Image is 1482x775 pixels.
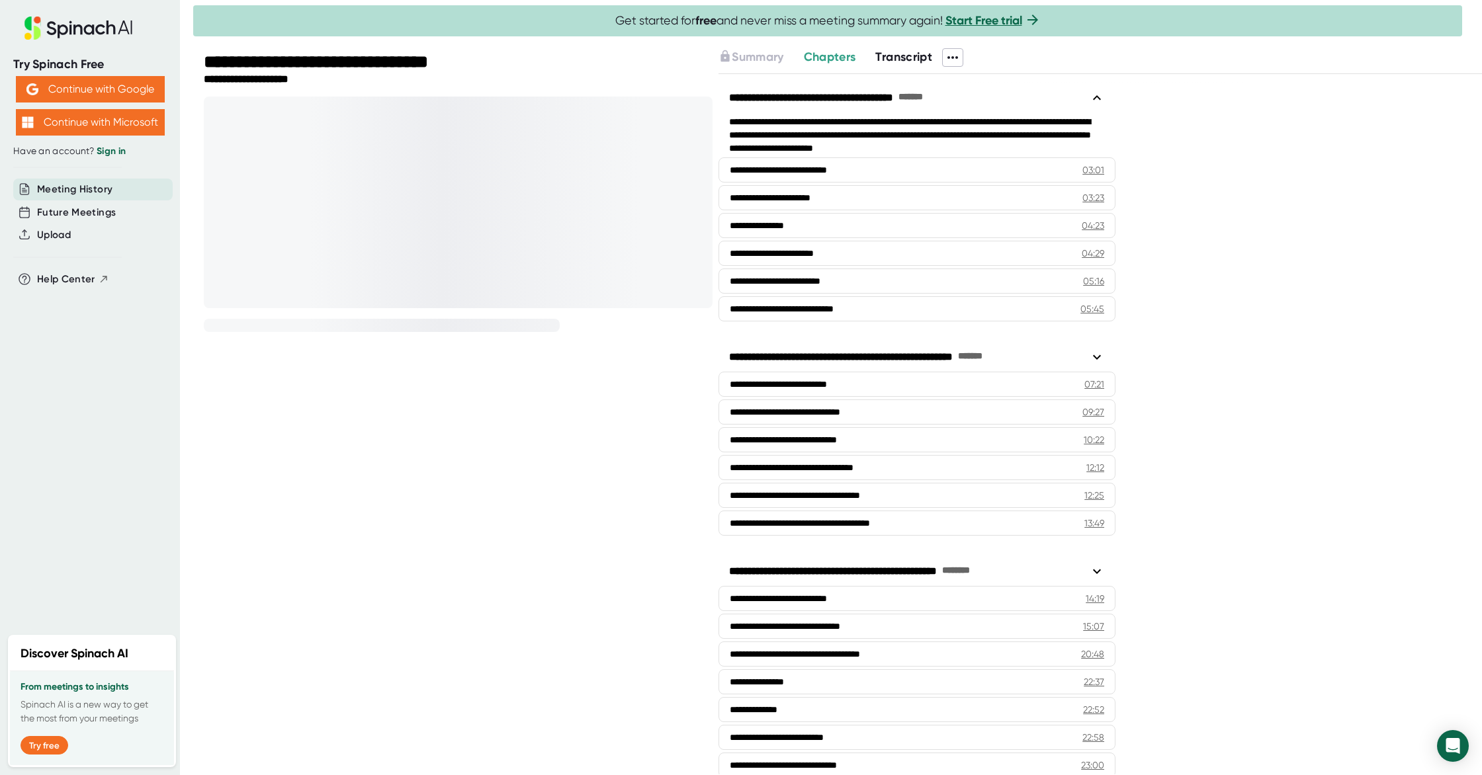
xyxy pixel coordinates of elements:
div: 10:22 [1084,433,1104,446]
h3: From meetings to insights [21,682,163,692]
img: Aehbyd4JwY73AAAAAElFTkSuQmCC [26,83,38,95]
span: Transcript [875,50,932,64]
b: free [695,13,717,28]
div: 12:25 [1084,489,1104,502]
span: Chapters [804,50,856,64]
div: 22:37 [1084,675,1104,688]
button: Continue with Google [16,76,165,102]
span: Help Center [37,272,95,287]
button: Upload [37,227,71,243]
span: Summary [732,50,783,64]
div: 05:16 [1083,274,1104,288]
div: Upgrade to access [719,48,803,67]
button: Transcript [875,48,932,66]
div: 09:27 [1082,405,1104,419]
div: Open Intercom Messenger [1437,730,1469,762]
button: Meeting History [37,182,112,197]
div: Have an account? [13,145,167,157]
button: Continue with Microsoft [16,109,165,136]
button: Try free [21,736,68,755]
button: Future Meetings [37,205,116,220]
div: 22:58 [1082,731,1104,744]
h2: Discover Spinach AI [21,645,128,663]
div: 05:45 [1080,302,1104,315]
a: Sign in [97,145,126,157]
button: Summary [719,48,783,66]
div: 12:12 [1086,461,1104,474]
button: Help Center [37,272,109,287]
div: 15:07 [1083,620,1104,633]
div: 23:00 [1081,758,1104,772]
div: 07:21 [1084,378,1104,391]
p: Spinach AI is a new way to get the most from your meetings [21,698,163,725]
span: Get started for and never miss a meeting summary again! [615,13,1041,28]
div: 22:52 [1083,703,1104,716]
div: 20:48 [1081,647,1104,661]
div: 14:19 [1086,592,1104,605]
div: 03:01 [1082,163,1104,177]
a: Start Free trial [945,13,1022,28]
div: 13:49 [1084,516,1104,530]
div: 03:23 [1082,191,1104,204]
button: Chapters [804,48,856,66]
div: Try Spinach Free [13,57,167,72]
div: 04:23 [1082,219,1104,232]
div: 04:29 [1082,247,1104,260]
